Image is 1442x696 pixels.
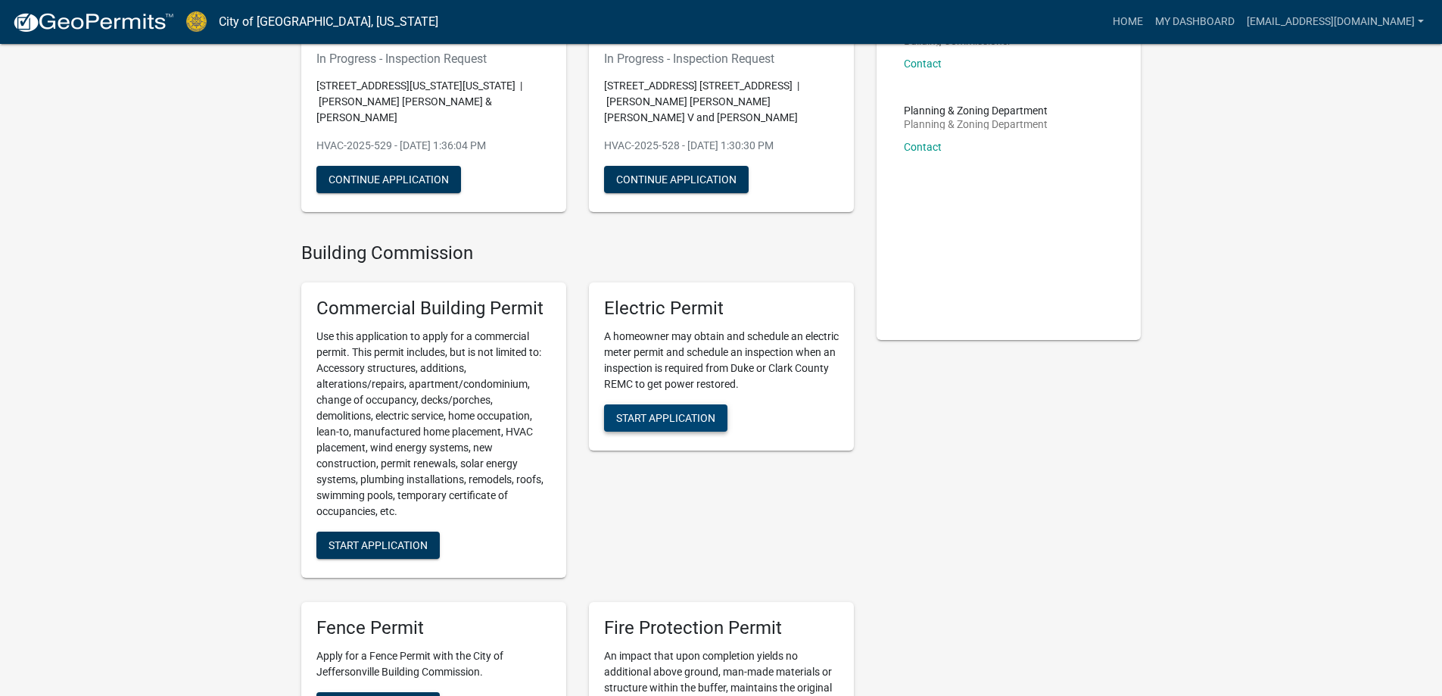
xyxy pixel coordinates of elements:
[1107,8,1149,36] a: Home
[604,138,839,154] p: HVAC-2025-528 - [DATE] 1:30:30 PM
[316,166,461,193] button: Continue Application
[316,298,551,320] h5: Commercial Building Permit
[316,78,551,126] p: [STREET_ADDRESS][US_STATE][US_STATE] | [PERSON_NAME] [PERSON_NAME] & [PERSON_NAME]
[301,242,854,264] h4: Building Commission
[616,412,715,424] span: Start Application
[316,648,551,680] p: Apply for a Fence Permit with the City of Jeffersonville Building Commission.
[904,119,1048,130] p: Planning & Zoning Department
[604,329,839,392] p: A homeowner may obtain and schedule an electric meter permit and schedule an inspection when an i...
[904,141,942,153] a: Contact
[1149,8,1241,36] a: My Dashboard
[316,138,551,154] p: HVAC-2025-529 - [DATE] 1:36:04 PM
[186,11,207,32] img: City of Jeffersonville, Indiana
[219,9,438,35] a: City of [GEOGRAPHIC_DATA], [US_STATE]
[316,329,551,520] p: Use this application to apply for a commercial permit. This permit includes, but is not limited t...
[604,51,839,66] h6: In Progress - Inspection Request
[604,298,839,320] h5: Electric Permit
[329,539,428,551] span: Start Application
[604,166,749,193] button: Continue Application
[316,51,551,66] h6: In Progress - Inspection Request
[316,617,551,639] h5: Fence Permit
[904,58,942,70] a: Contact
[604,78,839,126] p: [STREET_ADDRESS] [STREET_ADDRESS] | [PERSON_NAME] [PERSON_NAME] [PERSON_NAME] V and [PERSON_NAME]
[604,404,727,432] button: Start Application
[904,105,1048,116] p: Planning & Zoning Department
[1241,8,1430,36] a: [EMAIL_ADDRESS][DOMAIN_NAME]
[604,617,839,639] h5: Fire Protection Permit
[316,532,440,559] button: Start Application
